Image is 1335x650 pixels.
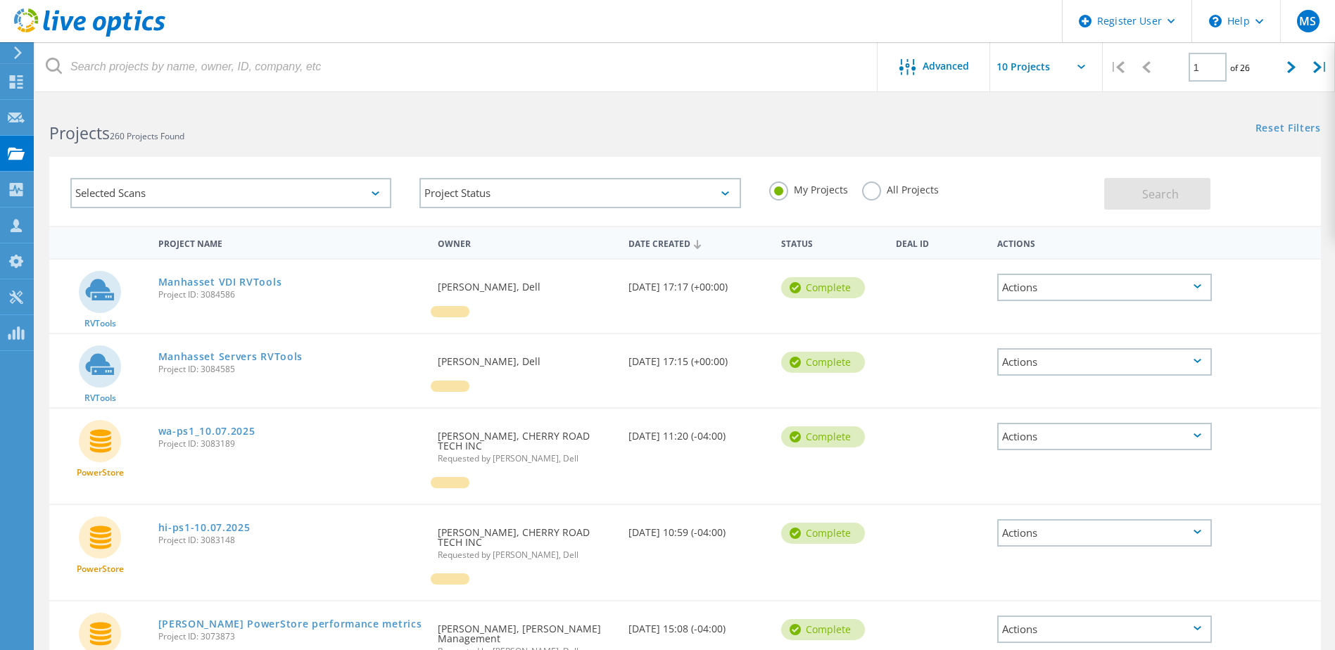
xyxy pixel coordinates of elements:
div: [PERSON_NAME], Dell [431,334,621,381]
span: MS [1299,15,1316,27]
div: [DATE] 17:17 (+00:00) [621,260,774,306]
input: Search projects by name, owner, ID, company, etc [35,42,878,91]
div: Deal Id [889,229,991,255]
div: Actions [990,229,1219,255]
a: [PERSON_NAME] PowerStore performance metrics [158,619,422,629]
span: PowerStore [77,469,124,477]
div: Complete [781,277,865,298]
div: Complete [781,523,865,544]
div: Project Status [419,178,740,208]
span: Advanced [923,61,969,71]
span: Project ID: 3084585 [158,365,424,374]
span: Project ID: 3083189 [158,440,424,448]
b: Projects [49,122,110,144]
button: Search [1104,178,1210,210]
span: Search [1142,186,1179,202]
a: Manhasset Servers RVTools [158,352,303,362]
span: 260 Projects Found [110,130,184,142]
div: [DATE] 15:08 (-04:00) [621,601,774,648]
a: wa-ps1_10.07.2025 [158,426,255,436]
div: | [1306,42,1335,92]
div: Status [774,229,889,255]
span: Project ID: 3073873 [158,632,424,641]
span: RVTools [84,394,116,402]
span: Project ID: 3084586 [158,291,424,299]
div: Complete [781,352,865,373]
div: Actions [997,423,1212,450]
svg: \n [1209,15,1222,27]
div: Actions [997,519,1212,547]
div: [PERSON_NAME], CHERRY ROAD TECH INC [431,505,621,573]
div: Project Name [151,229,431,255]
span: RVTools [84,319,116,328]
div: | [1103,42,1132,92]
div: [PERSON_NAME], CHERRY ROAD TECH INC [431,409,621,477]
div: [DATE] 10:59 (-04:00) [621,505,774,552]
div: [PERSON_NAME], Dell [431,260,621,306]
a: Manhasset VDI RVTools [158,277,282,287]
div: Actions [997,348,1212,376]
a: hi-ps1-10.07.2025 [158,523,251,533]
div: [DATE] 11:20 (-04:00) [621,409,774,455]
span: Requested by [PERSON_NAME], Dell [438,454,614,463]
label: All Projects [862,181,939,195]
label: My Projects [769,181,848,195]
div: Owner [431,229,621,255]
div: [DATE] 17:15 (+00:00) [621,334,774,381]
div: Date Created [621,229,774,256]
a: Reset Filters [1255,123,1321,135]
div: Actions [997,274,1212,301]
a: Live Optics Dashboard [14,30,165,39]
div: Actions [997,616,1212,643]
span: Project ID: 3083148 [158,536,424,544]
span: of 26 [1230,62,1250,74]
div: Complete [781,619,865,640]
div: Complete [781,426,865,447]
span: PowerStore [77,565,124,573]
div: Selected Scans [70,178,391,208]
span: Requested by [PERSON_NAME], Dell [438,551,614,559]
